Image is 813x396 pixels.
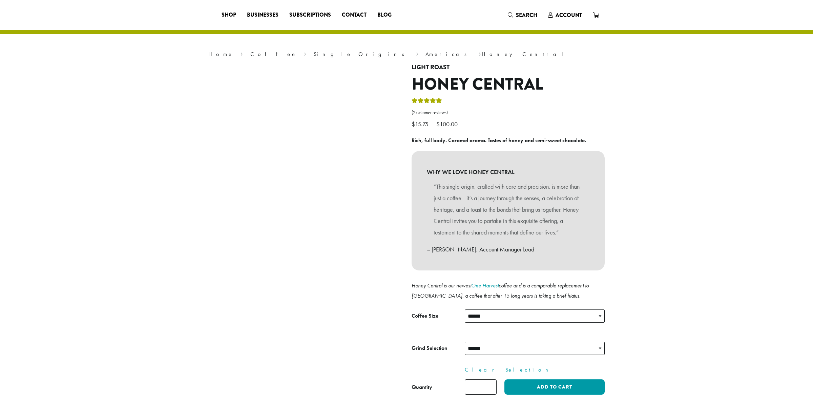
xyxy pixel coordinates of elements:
span: Blog [377,11,392,19]
a: Blog [372,10,397,20]
div: Quantity [412,383,432,391]
label: Grind Selection [412,343,465,353]
label: Coffee Size [412,311,465,321]
p: “This single origin, crafted with care and precision, is more than just a coffee—it’s a journey t... [434,181,583,238]
a: Search [502,10,543,21]
span: › [241,48,243,58]
a: (2customer reviews) [412,109,605,116]
span: › [304,48,306,58]
b: Rich, full body. Caramel aroma. Tastes of honey and semi-sweet chocolate. [412,137,586,144]
p: – [PERSON_NAME], Account Manager Lead [427,244,589,255]
span: 2 [413,110,416,115]
span: – [432,120,435,128]
input: Product quantity [465,379,497,395]
i: Honey Central is our newest coffee and is a comparable replacement to [GEOGRAPHIC_DATA], a coffee... [412,282,589,299]
a: Home [208,51,233,58]
bdi: 100.00 [436,120,459,128]
h1: Honey Central [412,75,605,94]
span: $ [436,120,440,128]
span: › [416,48,418,58]
a: Subscriptions [284,10,336,20]
span: Contact [342,11,367,19]
span: $ [412,120,415,128]
div: Rated 5.00 out of 5 [412,97,442,107]
span: › [479,48,481,58]
a: Single Origins [314,51,409,58]
a: Americas [425,51,471,58]
a: Account [543,10,587,21]
a: Shop [216,10,242,20]
a: One Harvest [471,282,499,289]
bdi: 15.75 [412,120,430,128]
h4: Light Roast [412,64,605,71]
a: Contact [336,10,372,20]
a: Clear Selection [465,366,605,374]
nav: Breadcrumb [208,50,605,58]
a: Businesses [242,10,284,20]
span: Shop [222,11,236,19]
a: Coffee [250,51,297,58]
span: Subscriptions [289,11,331,19]
button: Add to cart [504,379,605,395]
span: Search [516,11,537,19]
b: WHY WE LOVE HONEY CENTRAL [427,166,589,178]
span: Businesses [247,11,278,19]
span: Account [556,11,582,19]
